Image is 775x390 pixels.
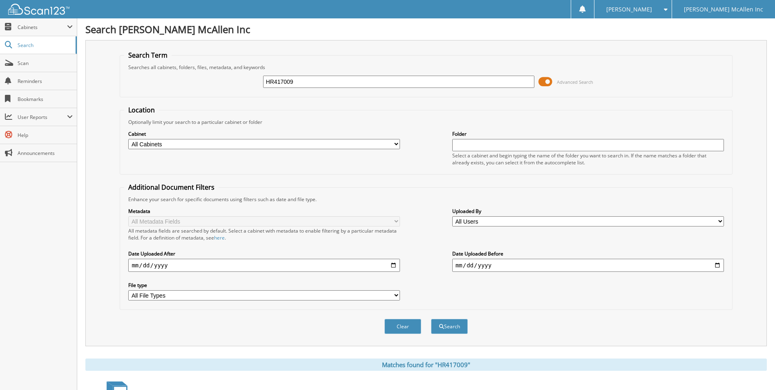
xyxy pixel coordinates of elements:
span: Search [18,42,71,49]
div: Select a cabinet and begin typing the name of the folder you want to search in. If the name match... [452,152,724,166]
label: Date Uploaded After [128,250,400,257]
span: User Reports [18,114,67,121]
iframe: Chat Widget [734,351,775,390]
img: scan123-logo-white.svg [8,4,69,15]
legend: Additional Document Filters [124,183,219,192]
label: Metadata [128,208,400,215]
h1: Search [PERSON_NAME] McAllen Inc [85,22,767,36]
legend: Location [124,105,159,114]
input: start [128,259,400,272]
label: File type [128,282,400,289]
legend: Search Term [124,51,172,60]
label: Folder [452,130,724,137]
a: here [214,234,225,241]
label: Uploaded By [452,208,724,215]
span: Scan [18,60,73,67]
span: Bookmarks [18,96,73,103]
span: Announcements [18,150,73,157]
span: Advanced Search [557,79,593,85]
span: Reminders [18,78,73,85]
div: All metadata fields are searched by default. Select a cabinet with metadata to enable filtering b... [128,227,400,241]
label: Cabinet [128,130,400,137]
div: Enhance your search for specific documents using filters such as date and file type. [124,196,728,203]
div: Optionally limit your search to a particular cabinet or folder [124,119,728,126]
span: [PERSON_NAME] McAllen Inc [684,7,763,12]
input: end [452,259,724,272]
label: Date Uploaded Before [452,250,724,257]
span: Help [18,132,73,139]
span: [PERSON_NAME] [606,7,652,12]
button: Search [431,319,468,334]
button: Clear [384,319,421,334]
span: Cabinets [18,24,67,31]
div: Searches all cabinets, folders, files, metadata, and keywords [124,64,728,71]
div: Matches found for "HR417009" [85,359,767,371]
